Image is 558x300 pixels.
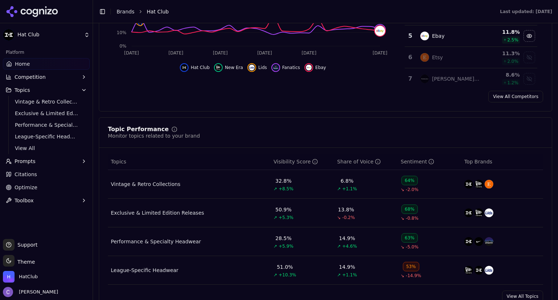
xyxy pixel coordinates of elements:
span: Prompts [15,158,36,165]
img: hat club [474,266,483,275]
div: Data table [108,154,543,285]
img: hat club [464,208,473,217]
a: Performance & Specialty Headwear [12,120,81,130]
button: Hide lids data [247,63,267,72]
a: League-Specific Headwear [12,131,81,142]
span: +10.3% [279,272,296,278]
tspan: [DATE] [124,50,139,56]
span: +4.6% [342,243,357,249]
button: Hide fanatics data [271,63,300,72]
span: ↘ [401,244,404,250]
img: mitchell & ness [420,74,429,83]
span: ↘ [337,215,341,220]
img: Hat Club [3,29,15,41]
div: 6.8% [341,177,354,185]
span: ↗ [274,243,277,249]
img: hat club [464,237,473,246]
div: 51.0% [277,263,293,271]
div: 13.8% [338,206,354,213]
span: +8.5% [279,186,294,192]
img: ebay [306,65,312,70]
div: 14.9% [339,235,355,242]
div: 7 [408,74,413,83]
span: -14.9% [406,273,421,279]
a: View All Competitors [488,91,543,102]
span: Hat Club [191,65,210,70]
tspan: [DATE] [169,50,183,56]
img: lids [249,65,255,70]
div: Topic Performance [108,126,169,132]
nav: breadcrumb [117,8,485,15]
div: 28.5% [275,235,291,242]
a: Vintage & Retro Collections [111,181,181,188]
span: Vintage & Retro Collections [15,98,78,105]
button: Show mitchell & ness data [523,73,535,85]
span: ↘ [401,215,404,221]
div: Platform [3,46,90,58]
span: Hat Club [17,32,81,38]
img: new era [474,180,483,188]
button: Prompts [3,155,90,167]
tspan: [DATE] [302,50,316,56]
div: 8.6 % [486,71,520,78]
span: ↗ [337,272,341,278]
img: patagonia [485,237,493,246]
div: 64% [401,176,418,185]
th: visibilityScore [271,154,334,170]
img: hat club [181,65,187,70]
span: 2.5 % [507,37,518,43]
span: Ebay [315,65,326,70]
button: Hide ebay data [523,30,535,42]
tspan: 0% [120,44,126,49]
span: ↘ [401,187,404,192]
button: Topics [3,84,90,96]
span: 1.2 % [507,80,518,86]
button: Hide hat club data [180,63,210,72]
div: 5 [408,32,413,40]
img: lids [485,266,493,275]
span: Fanatics [282,65,300,70]
span: Top Brands [464,158,492,165]
div: Last updated: [DATE] [500,9,552,15]
span: Support [15,241,37,248]
img: lids [485,208,493,217]
span: Topics [111,158,126,165]
div: Performance & Specialty Headwear [111,238,201,245]
div: Sentiment [401,158,434,165]
button: Hide new era data [214,63,243,72]
span: Performance & Specialty Headwear [15,121,78,129]
th: Topics [108,154,271,170]
span: New Era [225,65,243,70]
th: Top Brands [461,154,543,170]
span: View All [15,145,78,152]
button: Toolbox [3,195,90,206]
span: [PERSON_NAME] [16,289,58,295]
tr: 7mitchell & ness[PERSON_NAME] & [PERSON_NAME]8.6%1.2%Show mitchell & ness data [405,68,537,90]
div: Ebay [432,32,445,40]
span: Theme [15,259,35,265]
a: Optimize [3,182,90,193]
span: +1.1% [342,186,357,192]
img: ebay [420,32,429,40]
tspan: [DATE] [213,50,228,56]
span: ↘ [401,273,404,279]
div: 11.8 % [486,28,520,36]
div: 63% [401,233,418,243]
button: Open organization switcher [3,271,38,283]
div: Etsy [432,54,443,61]
img: Chris Hayes [3,287,13,297]
img: new era [474,208,483,217]
div: 11.3 % [486,50,520,57]
a: Brands [117,9,134,15]
a: Home [3,58,90,70]
img: nike [474,237,483,246]
span: -2.0% [406,187,418,192]
a: Exclusive & Limited Edition Releases [12,108,81,118]
img: ebay [375,26,385,36]
div: League-Specific Headwear [111,267,178,274]
span: ↗ [337,243,341,249]
span: Competition [15,73,46,81]
tspan: [DATE] [257,50,272,56]
img: new era [215,65,221,70]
